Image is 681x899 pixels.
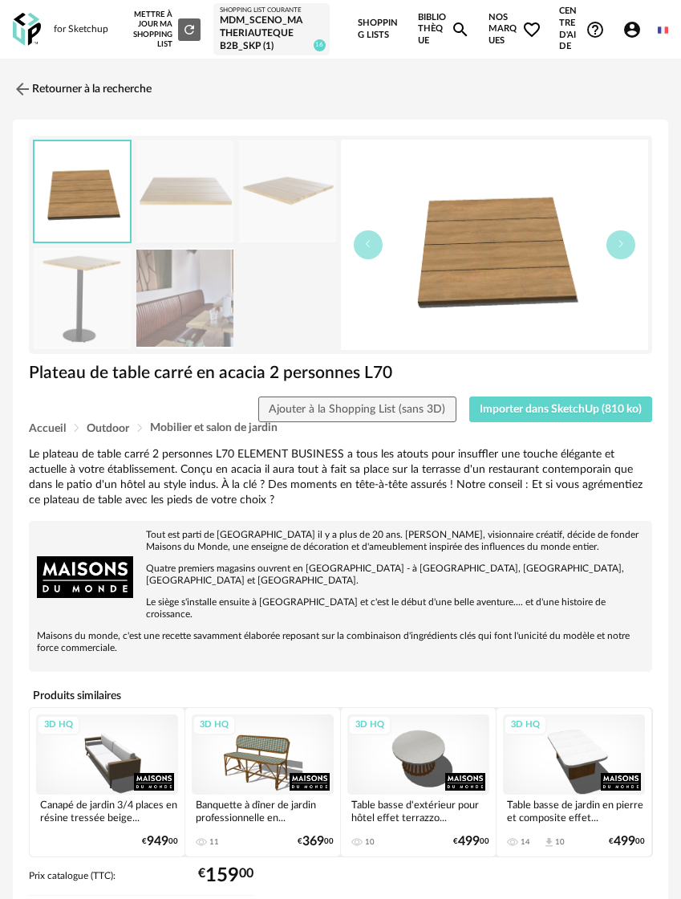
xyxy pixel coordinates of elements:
[314,39,326,51] span: 16
[150,422,278,433] span: Mobilier et salon de jardin
[521,837,530,847] div: 14
[347,795,489,827] div: Table basse d'extérieur pour hôtel effet terrazzo...
[555,837,565,847] div: 10
[29,362,652,384] h1: Plateau de table carré en acacia 2 personnes L70
[87,423,129,434] span: Outdoor
[29,423,66,434] span: Accueil
[480,404,642,415] span: Importer dans SketchUp (810 ko)
[220,6,323,52] a: Shopping List courante MDM_SCENO_MATHERIAUTEQUE B2B_SKP (1) 16
[298,836,334,847] div: € 00
[451,20,470,39] span: Magnify icon
[142,836,178,847] div: € 00
[29,447,652,508] div: Le plateau de table carré 2 personnes L70 ELEMENT BUSINESS a tous les atouts pour insuffler une t...
[36,795,178,827] div: Canapé de jardin 3/4 places en résine tressée beige...
[469,397,653,422] button: Importer dans SketchUp (810 ko)
[614,836,635,847] span: 499
[220,14,323,52] div: MDM_SCENO_MATHERIAUTEQUE B2B_SKP (1)
[54,23,108,36] div: for Sketchup
[302,836,324,847] span: 369
[198,870,253,881] div: € 00
[341,708,496,856] a: 3D HQ Table basse d'extérieur pour hôtel effet terrazzo... 10 €49900
[128,10,200,50] div: Mettre à jour ma Shopping List
[37,529,644,553] p: Tout est parti de [GEOGRAPHIC_DATA] il y a plus de 20 ans. [PERSON_NAME], visionnaire créatif, dé...
[192,795,334,827] div: Banquette à dîner de jardin professionnelle en...
[258,397,456,422] button: Ajouter à la Shopping List (sans 3D)
[497,708,651,856] a: 3D HQ Table basse de jardin en pierre et composite effet... 14 Download icon 10 €49900
[543,836,555,848] span: Download icon
[29,870,253,897] div: Prix catalogue (TTC):
[29,422,652,434] div: Breadcrumb
[365,837,375,847] div: 10
[269,404,445,415] span: Ajouter à la Shopping List (sans 3D)
[453,836,489,847] div: € 00
[37,563,644,587] p: Quatre premiers magasins ouvrent en [GEOGRAPHIC_DATA] - à [GEOGRAPHIC_DATA], [GEOGRAPHIC_DATA], [...
[182,25,197,33] span: Refresh icon
[29,685,652,707] h4: Produits similaires
[559,6,605,52] span: Centre d'aideHelp Circle Outline icon
[622,20,649,39] span: Account Circle icon
[239,140,336,242] img: plateau-de-table-carre-en-acacia-2-personnes-l70-1000-14-0-238456_2.jpg
[504,715,547,735] div: 3D HQ
[522,20,541,39] span: Heart Outline icon
[609,836,645,847] div: € 00
[209,837,219,847] div: 11
[503,795,645,827] div: Table basse de jardin en pierre et composite effet...
[348,715,391,735] div: 3D HQ
[458,836,480,847] span: 499
[185,708,340,856] a: 3D HQ Banquette à dîner de jardin professionnelle en... 11 €36900
[37,596,644,620] p: Le siège s'installe ensuite à [GEOGRAPHIC_DATA] et c'est le début d'une belle aventure.... et d'u...
[658,25,668,35] img: fr
[34,248,131,350] img: plateau-de-table-carre-en-acacia-2-personnes-l70-1000-14-0-238456_3.jpg
[13,13,41,46] img: OXP
[37,630,644,654] p: Maisons du monde, c'est une recette savamment élaborée reposant sur la combinaison d'ingrédients ...
[136,248,233,350] img: plateau-de-table-carre-en-acacia-2-personnes-l70-1000-14-0-238456_7.jpg
[220,6,323,14] div: Shopping List courante
[37,715,80,735] div: 3D HQ
[205,870,239,881] span: 159
[13,71,152,107] a: Retourner à la recherche
[30,708,184,856] a: 3D HQ Canapé de jardin 3/4 places en résine tressée beige... €94900
[341,140,649,350] img: thumbnail.png
[136,140,233,242] img: plateau-de-table-carre-en-acacia-2-personnes-l70-1000-14-0-238456_1.jpg
[37,529,133,625] img: brand logo
[34,141,130,242] img: thumbnail.png
[13,79,32,99] img: svg+xml;base64,PHN2ZyB3aWR0aD0iMjQiIGhlaWdodD0iMjQiIHZpZXdCb3g9IjAgMCAyNCAyNCIgZmlsbD0ibm9uZSIgeG...
[193,715,236,735] div: 3D HQ
[622,20,642,39] span: Account Circle icon
[586,20,605,39] span: Help Circle Outline icon
[147,836,168,847] span: 949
